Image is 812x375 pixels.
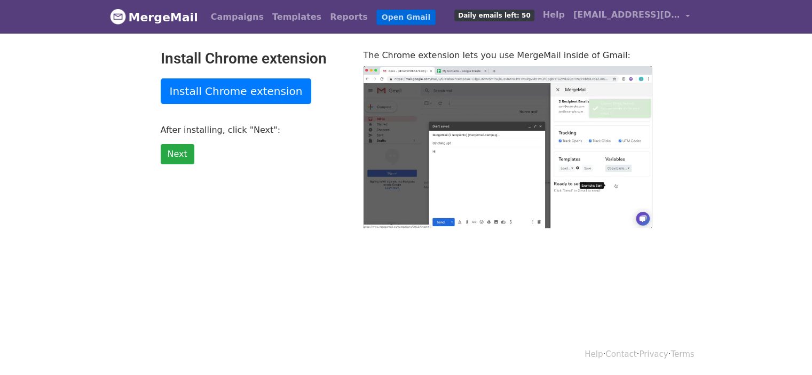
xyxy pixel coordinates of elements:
a: MergeMail [110,6,198,28]
a: Open Gmail [376,10,436,25]
img: MergeMail logo [110,9,126,25]
span: Daily emails left: 50 [454,10,534,21]
a: Privacy [639,349,668,359]
a: Next [161,144,194,164]
span: [EMAIL_ADDRESS][DOMAIN_NAME] [573,9,680,21]
p: The Chrome extension lets you use MergeMail inside of Gmail: [364,50,652,61]
a: Daily emails left: 50 [450,4,538,26]
a: [EMAIL_ADDRESS][DOMAIN_NAME] [569,4,694,29]
a: Campaigns [207,6,268,28]
a: Contact [605,349,636,359]
a: Reports [326,6,372,28]
iframe: Chat Widget [759,324,812,375]
a: Help [539,4,569,26]
a: Install Chrome extension [161,78,312,104]
a: Help [585,349,603,359]
a: Terms [671,349,694,359]
p: After installing, click "Next": [161,124,348,135]
h2: Install Chrome extension [161,50,348,68]
a: Templates [268,6,326,28]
